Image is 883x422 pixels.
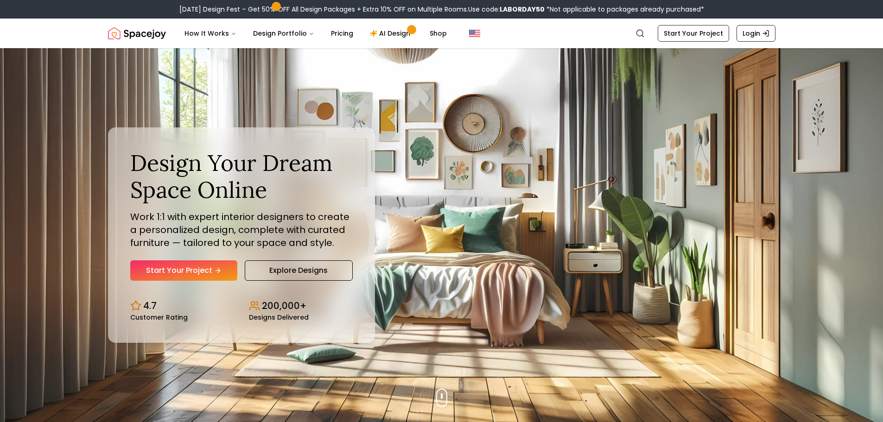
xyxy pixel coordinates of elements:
[262,299,306,312] p: 200,000+
[177,24,454,43] nav: Main
[737,25,775,42] a: Login
[130,210,353,249] p: Work 1:1 with expert interior designers to create a personalized design, complete with curated fu...
[143,299,157,312] p: 4.7
[469,28,480,39] img: United States
[179,5,704,14] div: [DATE] Design Fest – Get 50% OFF All Design Packages + Extra 10% OFF on Multiple Rooms.
[545,5,704,14] span: *Not applicable to packages already purchased*
[249,314,309,321] small: Designs Delivered
[468,5,545,14] span: Use code:
[108,24,166,43] img: Spacejoy Logo
[422,24,454,43] a: Shop
[245,260,353,281] a: Explore Designs
[177,24,244,43] button: How It Works
[108,24,166,43] a: Spacejoy
[130,260,237,281] a: Start Your Project
[108,19,775,48] nav: Global
[246,24,322,43] button: Design Portfolio
[500,5,545,14] b: LABORDAY50
[362,24,420,43] a: AI Design
[130,150,353,203] h1: Design Your Dream Space Online
[658,25,729,42] a: Start Your Project
[324,24,361,43] a: Pricing
[130,314,188,321] small: Customer Rating
[130,292,353,321] div: Design stats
